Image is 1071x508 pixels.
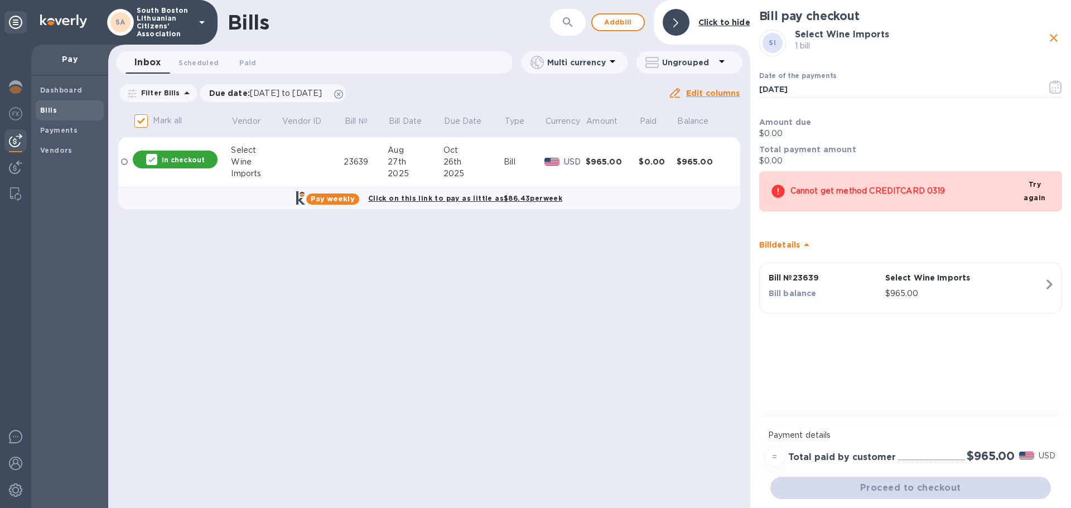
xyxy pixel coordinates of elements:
p: $0.00 [759,155,1062,167]
p: $965.00 [885,288,1044,299]
div: 26th [443,156,504,168]
b: Total payment amount [759,145,856,154]
b: SI [769,38,776,47]
div: Billdetails [759,227,1062,263]
p: Type [505,115,525,127]
b: SA [115,18,126,26]
p: Balance [677,115,708,127]
p: Pay [40,54,99,65]
b: Select Wine Imports [795,29,889,40]
b: Bill details [759,240,800,249]
div: Bill [504,156,544,168]
b: Amount due [759,118,812,127]
div: Aug [388,144,443,156]
p: Ungrouped [662,57,715,68]
p: Vendor [232,115,260,127]
button: Try again [1014,176,1055,207]
span: Paid [239,57,256,69]
img: Foreign exchange [9,107,22,120]
div: Select [231,144,281,156]
p: Due date : [209,88,328,99]
span: Bill Date [389,115,436,127]
span: [DATE] to [DATE] [250,89,322,98]
p: Vendor ID [282,115,321,127]
p: Bill № [345,115,368,127]
p: Payment details [768,429,1053,441]
div: Oct [443,144,504,156]
button: Addbill [591,13,645,31]
h2: Bill pay checkout [759,9,1062,23]
p: Bill balance [769,288,881,299]
div: = [766,448,784,466]
p: USD [1039,450,1055,462]
u: Edit columns [686,89,740,98]
p: Mark all [153,115,182,127]
span: Bill № [345,115,382,127]
div: Imports [231,168,281,180]
b: Payments [40,126,78,134]
b: Click to hide [698,18,750,27]
img: USD [1019,452,1034,459]
b: Bills [40,106,57,114]
span: Balance [677,115,723,127]
span: Add bill [601,16,635,29]
p: $0.00 [759,128,1062,139]
h1: Bills [228,11,269,34]
div: 2025 [443,168,504,180]
div: $0.00 [639,156,676,167]
img: USD [544,158,559,166]
p: Multi currency [547,57,606,68]
button: Bill №23639Select Wine ImportsBill balance$965.00 [759,263,1062,313]
p: Due Date [444,115,481,127]
div: Wine [231,156,281,168]
div: $965.00 [677,156,730,167]
span: Inbox [134,55,161,70]
b: Vendors [40,146,73,154]
span: Vendor [232,115,275,127]
span: Paid [640,115,672,127]
div: 2025 [388,168,443,180]
span: Scheduled [178,57,219,69]
div: 27th [388,156,443,168]
p: Paid [640,115,657,127]
span: Try again [1023,178,1046,205]
button: close [1045,30,1062,46]
div: 23639 [344,156,388,168]
b: Click on this link to pay as little as $86.43 per week [368,194,562,202]
h3: Total paid by customer [788,452,896,463]
img: Logo [40,14,87,28]
span: Due Date [444,115,496,127]
span: Type [505,115,539,127]
p: 1 bill [795,40,1045,52]
b: Dashboard [40,86,83,94]
b: Pay weekly [311,195,355,203]
p: In checkout [162,155,205,165]
p: Select Wine Imports [885,272,1044,283]
div: Due date:[DATE] to [DATE] [200,84,346,102]
p: Currency [546,115,580,127]
p: Bill № 23639 [769,272,881,283]
label: Date of the payments [759,73,836,80]
p: USD [564,156,586,168]
div: Cannot get method CREDITCARD 0319 [790,181,1005,201]
div: $965.00 [586,156,639,167]
p: Bill Date [389,115,422,127]
span: Vendor ID [282,115,336,127]
span: Amount [586,115,632,127]
p: South Boston Lithuanian Citizens' Association [137,7,192,38]
p: Amount [586,115,617,127]
p: Filter Bills [137,88,180,98]
div: Unpin categories [4,11,27,33]
h2: $965.00 [967,449,1015,463]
